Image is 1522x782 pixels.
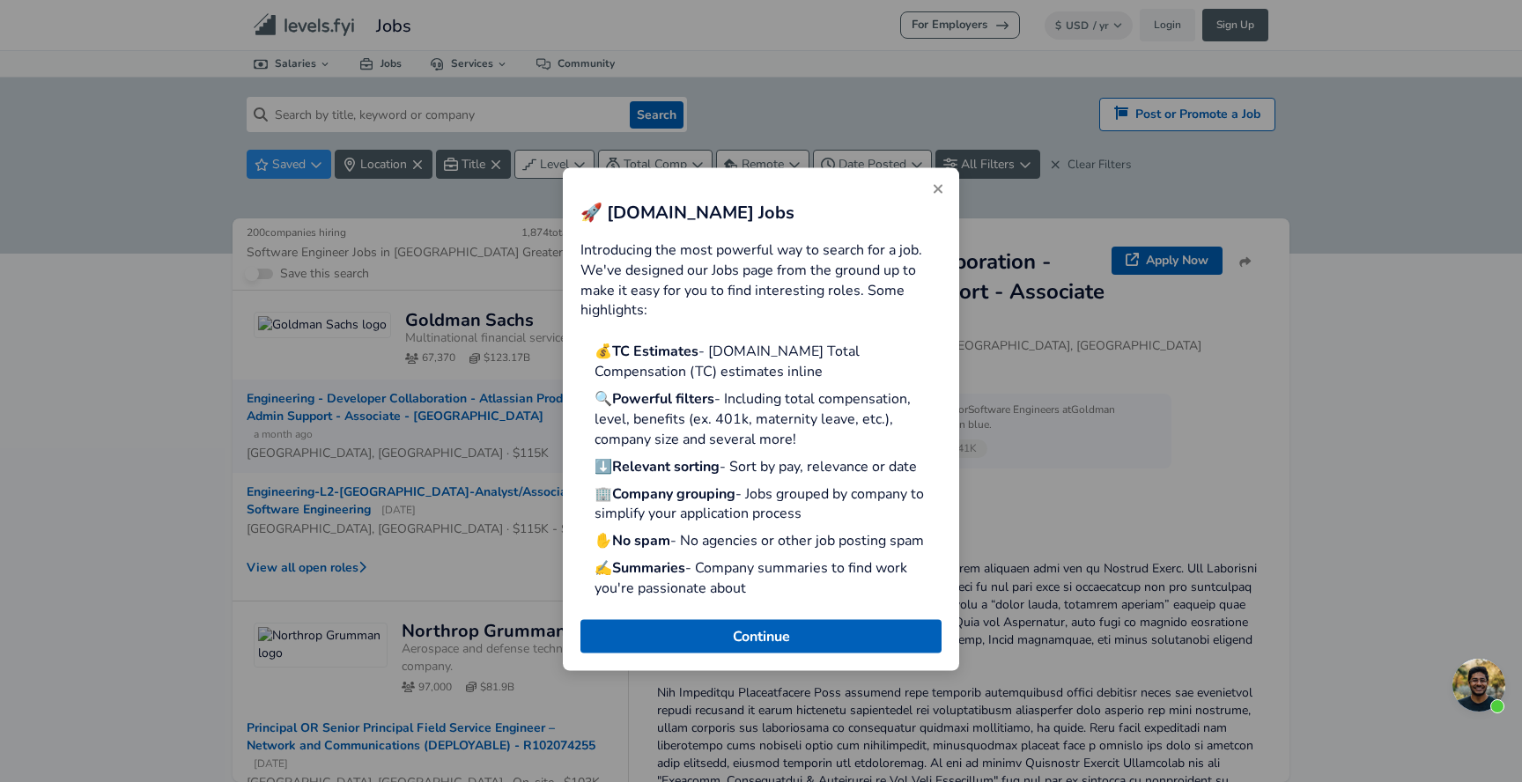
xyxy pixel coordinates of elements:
strong: TC Estimates [612,342,698,361]
p: ⬇️ - Sort by pay, relevance or date [595,456,942,476]
p: 💰 - [DOMAIN_NAME] Total Compensation (TC) estimates inline [595,342,942,382]
p: ✋ - No agencies or other job posting spam [595,531,942,551]
strong: Summaries [612,558,685,578]
p: 🏢 - Jobs grouped by company to simplify your application process [595,483,942,524]
strong: Relevant sorting [612,456,720,476]
strong: Company grouping [612,483,735,503]
p: 🔍 - Including total compensation, level, benefits (ex. 401k, maternity leave, etc.), company size... [595,389,942,450]
strong: Powerful filters [612,389,714,409]
p: Introducing the most powerful way to search for a job. We've designed our Jobs page from the grou... [580,240,942,321]
strong: No spam [612,531,670,550]
h2: 🚀 [DOMAIN_NAME] Jobs [580,200,942,225]
button: Close [580,619,942,653]
p: ✍️ - Company summaries to find work you're passionate about [595,558,942,599]
button: Close [924,175,952,204]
